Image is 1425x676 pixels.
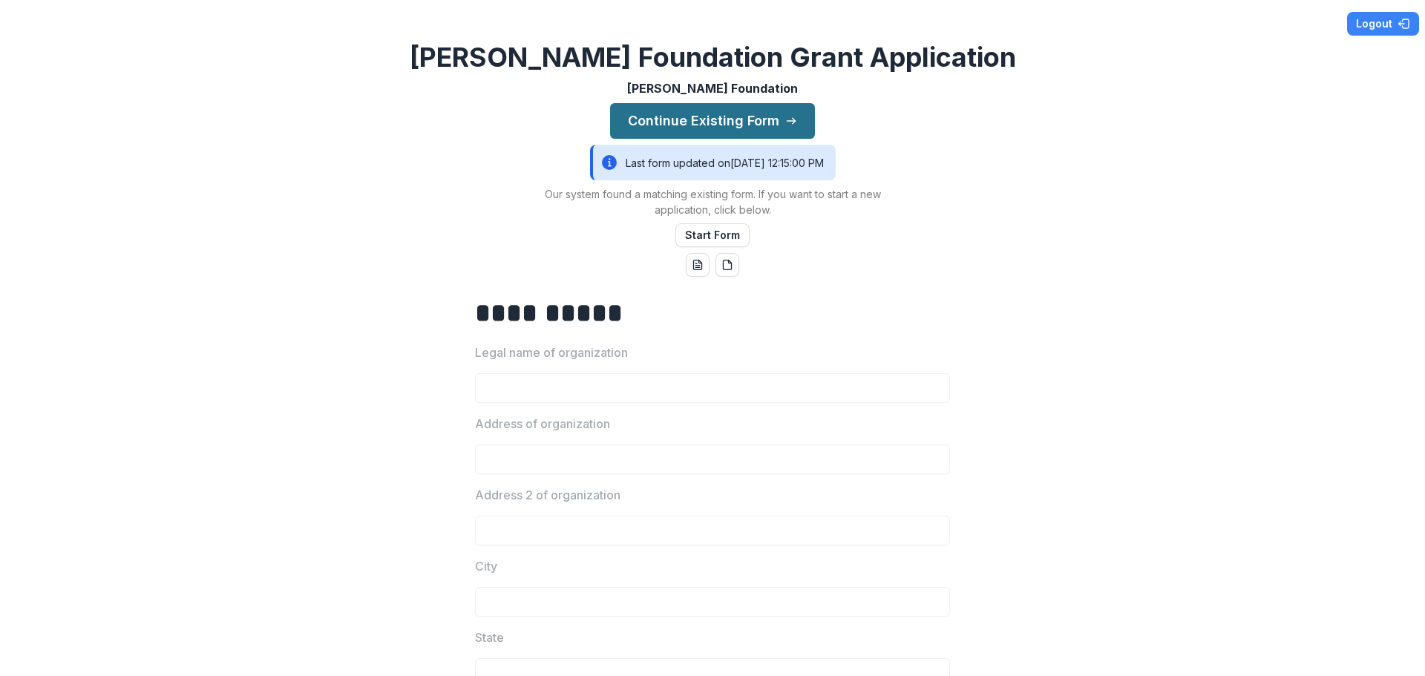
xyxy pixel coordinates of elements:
button: pdf-download [715,253,739,277]
h2: [PERSON_NAME] Foundation Grant Application [410,42,1016,73]
p: [PERSON_NAME] Foundation [627,79,798,97]
p: City [475,557,497,575]
button: Logout [1347,12,1419,36]
p: Address of organization [475,415,610,433]
p: Our system found a matching existing form. If you want to start a new application, click below. [527,186,898,217]
p: Address 2 of organization [475,486,620,504]
button: Continue Existing Form [610,103,815,139]
p: State [475,629,504,646]
p: Legal name of organization [475,344,628,361]
button: word-download [686,253,710,277]
div: Last form updated on [DATE] 12:15:00 PM [590,145,836,180]
button: Start Form [675,223,750,247]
